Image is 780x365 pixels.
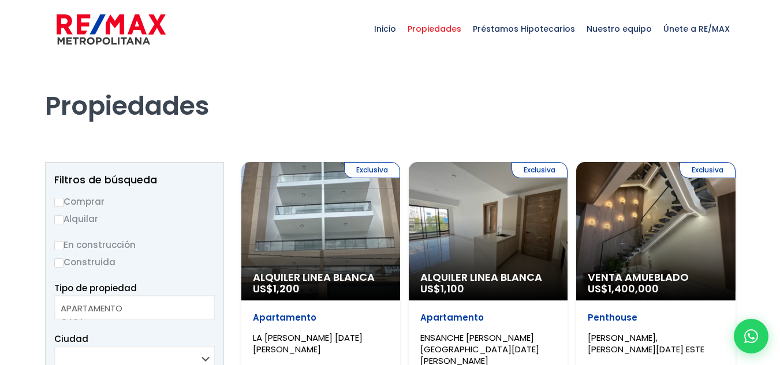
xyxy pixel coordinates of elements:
input: Comprar [54,198,64,207]
span: Exclusiva [344,162,400,178]
input: En construcción [54,241,64,250]
h1: Propiedades [45,58,736,122]
p: Apartamento [420,312,556,323]
span: US$ [253,281,300,296]
span: Únete a RE/MAX [658,12,736,46]
span: US$ [588,281,659,296]
span: Tipo de propiedad [54,282,137,294]
span: LA [PERSON_NAME] [DATE][PERSON_NAME] [253,332,363,355]
label: Alquilar [54,212,215,226]
span: Préstamos Hipotecarios [467,12,581,46]
span: Alquiler Linea Blanca [253,272,389,283]
span: Exclusiva [512,162,568,178]
span: [PERSON_NAME], [PERSON_NAME][DATE] ESTE [588,332,704,355]
option: CASA [61,315,200,328]
option: APARTAMENTO [61,302,200,315]
span: Alquiler Linea Blanca [420,272,556,283]
span: Propiedades [402,12,467,46]
label: Comprar [54,194,215,209]
span: Inicio [368,12,402,46]
span: Exclusiva [680,162,736,178]
span: Venta Amueblado [588,272,723,283]
span: 1,400,000 [608,281,659,296]
label: En construcción [54,238,215,252]
span: Nuestro equipo [581,12,658,46]
span: 1,200 [273,281,300,296]
span: 1,100 [441,281,464,296]
input: Construida [54,258,64,268]
span: Ciudad [54,333,88,345]
p: Penthouse [588,312,723,323]
p: Apartamento [253,312,389,323]
h2: Filtros de búsqueda [54,174,215,186]
label: Construida [54,255,215,269]
input: Alquilar [54,215,64,224]
span: US$ [420,281,464,296]
img: remax-metropolitana-logo [57,12,166,47]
